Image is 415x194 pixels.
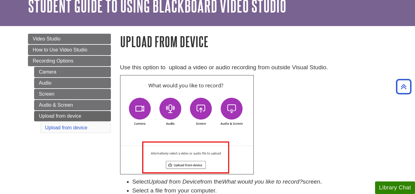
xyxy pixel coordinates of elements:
[33,36,61,41] span: Video Studio
[222,178,303,185] em: What would you like to record?
[34,111,111,121] a: Upload from device
[28,56,111,66] a: Recording Options
[120,34,387,49] h1: Upload from device
[120,63,387,72] p: Use this option to upload a video or audio recording from outside Visual Studio.
[149,178,201,185] em: Upload from Device
[120,75,254,174] img: recording options
[34,89,111,99] a: Screen
[45,125,88,130] a: Upload from device
[34,67,111,77] a: Camera
[132,177,387,186] li: Select from the screen.
[28,45,111,55] a: How to Use Video Studio
[394,82,413,91] a: Back to Top
[34,78,111,88] a: Audio
[28,34,111,134] div: Guide Page Menu
[33,58,74,63] span: Recording Options
[33,47,88,52] span: How to Use Video Studio
[34,100,111,110] a: Audio & Screen
[375,181,415,194] button: Library Chat
[28,34,111,44] a: Video Studio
